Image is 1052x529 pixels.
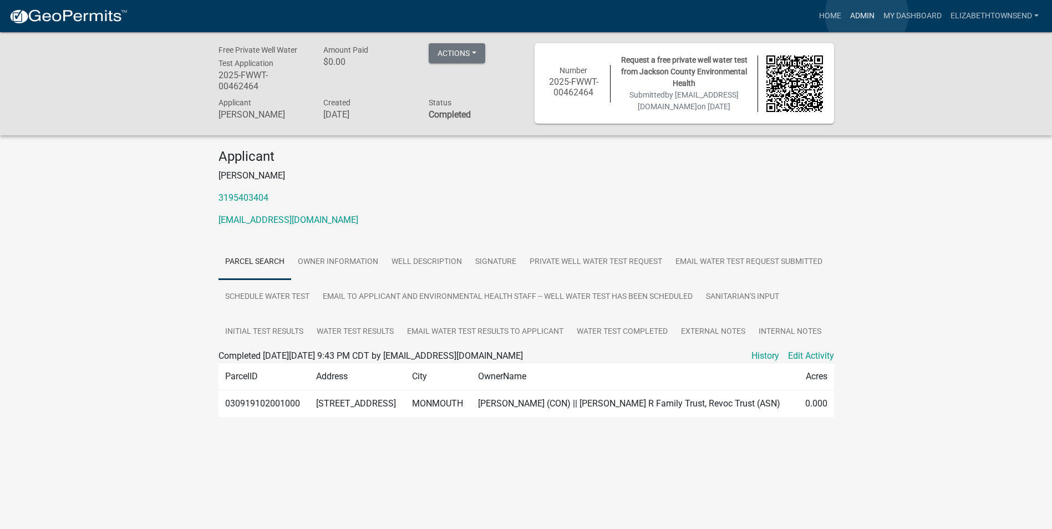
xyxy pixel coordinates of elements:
td: MONMOUTH [405,390,472,417]
a: [EMAIL_ADDRESS][DOMAIN_NAME] [218,215,358,225]
a: Private Well Water Test Request [523,245,669,280]
td: Address [309,363,405,390]
a: Sanitarian's Input [699,279,786,315]
td: OwnerName [471,363,797,390]
a: ElizabethTownsend [946,6,1043,27]
td: ParcelID [218,363,309,390]
a: Admin [846,6,879,27]
a: 3195403404 [218,192,268,203]
td: 030919102001000 [218,390,309,417]
span: Completed [DATE][DATE] 9:43 PM CDT by [EMAIL_ADDRESS][DOMAIN_NAME] [218,350,523,361]
a: Email Water Test Request submitted [669,245,829,280]
span: Amount Paid [323,45,368,54]
a: Schedule Water Test [218,279,316,315]
a: Home [815,6,846,27]
a: Email to applicant and environmental health staff -- well water test has been scheduled [316,279,699,315]
td: [PERSON_NAME] (CON) || [PERSON_NAME] R Family Trust, Revoc Trust (ASN) [471,390,797,417]
p: [PERSON_NAME] [218,169,834,182]
td: [STREET_ADDRESS] [309,390,405,417]
a: Parcel search [218,245,291,280]
span: Number [560,66,587,75]
button: Actions [429,43,485,63]
h6: 2025-FWWT-00462464 [218,70,307,91]
span: Applicant [218,98,251,107]
span: Status [429,98,451,107]
strong: Completed [429,109,471,120]
h6: [PERSON_NAME] [218,109,307,120]
a: History [751,349,779,363]
h6: 2025-FWWT-00462464 [546,77,602,98]
h6: [DATE] [323,109,412,120]
a: Water test results [310,314,400,350]
td: Acres [797,363,834,390]
span: Submitted on [DATE] [629,90,739,111]
span: Request a free private well water test from Jackson County Environmental Health [621,55,748,88]
a: Water Test Completed [570,314,674,350]
a: Owner Information [291,245,385,280]
img: QR code [766,55,823,112]
a: External Notes [674,314,752,350]
a: Internal Notes [752,314,828,350]
a: Edit Activity [788,349,834,363]
span: Created [323,98,350,107]
a: Email water test results to applicant [400,314,570,350]
a: Well Description [385,245,469,280]
h6: $0.00 [323,57,412,67]
h4: Applicant [218,149,834,165]
td: City [405,363,472,390]
a: Initial Test Results [218,314,310,350]
span: by [EMAIL_ADDRESS][DOMAIN_NAME] [638,90,739,111]
a: Signature [469,245,523,280]
td: 0.000 [797,390,834,417]
a: My Dashboard [879,6,946,27]
span: Free Private Well Water Test Application [218,45,297,68]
